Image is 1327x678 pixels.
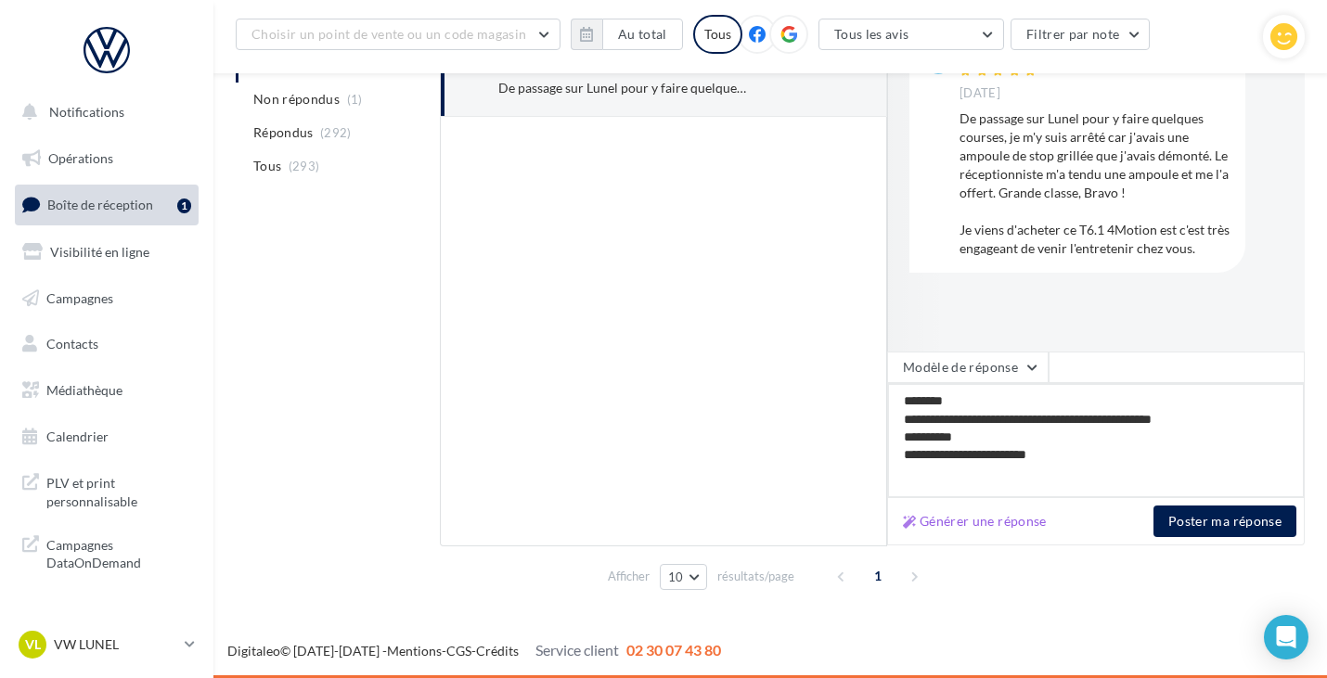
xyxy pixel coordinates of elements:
[571,19,683,50] button: Au total
[177,198,191,213] div: 1
[834,26,909,42] span: Tous les avis
[818,19,1004,50] button: Tous les avis
[717,568,794,585] span: résultats/page
[887,352,1049,383] button: Modèle de réponse
[535,641,619,659] span: Service client
[960,109,1230,258] div: De passage sur Lunel pour y faire quelques courses, je m'y suis arrêté car j'avais une ampoule de...
[863,561,893,591] span: 1
[960,85,1000,102] span: [DATE]
[387,643,442,659] a: Mentions
[253,90,340,109] span: Non répondus
[11,371,202,410] a: Médiathèque
[48,150,113,166] span: Opérations
[54,635,177,654] p: VW LUNEL
[1264,615,1308,659] div: Open Intercom Messenger
[227,643,280,659] a: Digitaleo
[15,627,199,662] a: VL VW LUNEL
[251,26,526,42] span: Choisir un point de vente ou un code magasin
[25,635,41,654] span: VL
[11,185,202,224] a: Boîte de réception1
[46,532,191,572] span: Campagnes DataOnDemand
[693,15,742,54] div: Tous
[289,159,320,173] span: (293)
[46,382,122,398] span: Médiathèque
[11,325,202,364] a: Contacts
[320,125,352,140] span: (292)
[11,279,202,318] a: Campagnes
[11,139,202,178] a: Opérations
[46,429,109,444] span: Calendrier
[236,19,560,50] button: Choisir un point de vente ou un code magasin
[47,197,153,212] span: Boîte de réception
[227,643,721,659] span: © [DATE]-[DATE] - - -
[498,79,750,97] div: De passage sur Lunel pour y faire quelques courses, je m'y suis arrêté car j'avais une ampoule de...
[46,336,98,352] span: Contacts
[1153,505,1296,537] button: Poster ma réponse
[11,417,202,456] a: Calendrier
[50,244,149,260] span: Visibilité en ligne
[49,104,124,120] span: Notifications
[626,641,721,659] span: 02 30 07 43 80
[46,289,113,305] span: Campagnes
[11,463,202,518] a: PLV et print personnalisable
[11,93,195,132] button: Notifications
[668,569,684,584] span: 10
[660,564,707,590] button: 10
[253,157,281,175] span: Tous
[446,643,471,659] a: CGS
[895,510,1054,532] button: Générer une réponse
[11,233,202,272] a: Visibilité en ligne
[476,643,519,659] a: Crédits
[602,19,683,50] button: Au total
[253,123,314,142] span: Répondus
[347,92,363,107] span: (1)
[1011,19,1151,50] button: Filtrer par note
[46,470,191,510] span: PLV et print personnalisable
[11,525,202,580] a: Campagnes DataOnDemand
[608,568,650,585] span: Afficher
